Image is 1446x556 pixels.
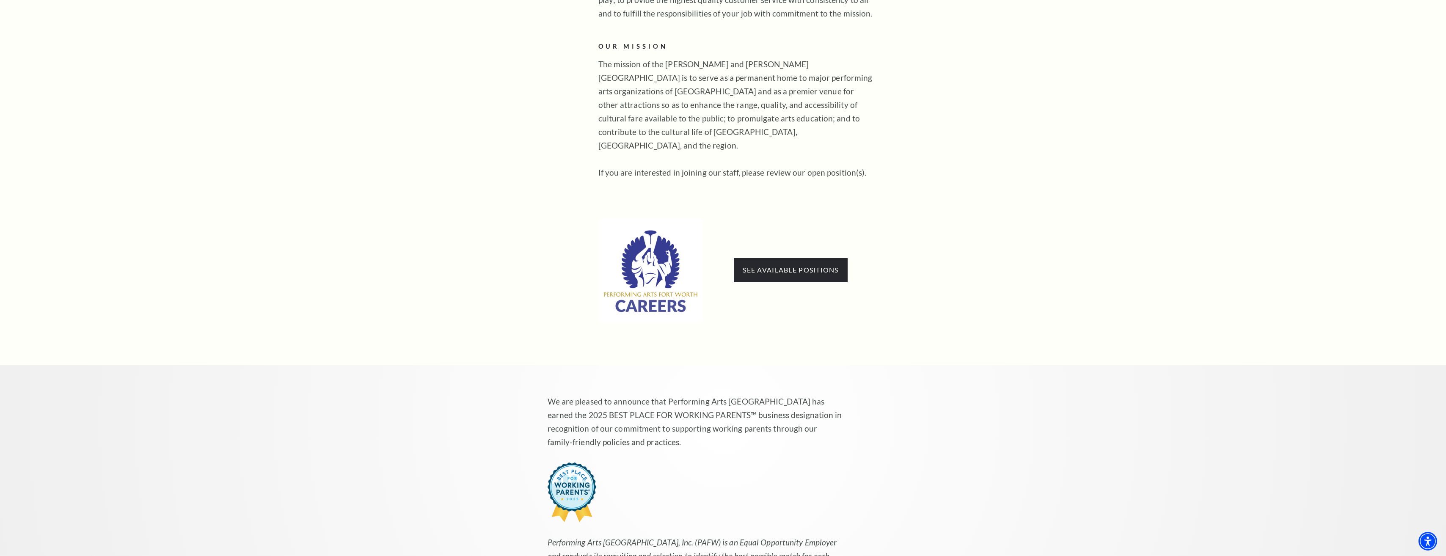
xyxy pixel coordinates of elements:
[548,395,844,449] p: We are pleased to announce that Performing Arts [GEOGRAPHIC_DATA] has earned the 2025 BEST PLACE ...
[743,266,838,274] a: See available positions - open in a new tab
[598,58,873,179] p: The mission of the [PERSON_NAME] and [PERSON_NAME][GEOGRAPHIC_DATA] is to serve as a permanent ho...
[548,462,596,522] img: Performing Arts Fort Worth, Inc. (PAFW) is an Equal Opportunity Employer and conducts its recruit...
[598,41,873,52] h2: OUR MISSION
[598,218,703,323] img: See available positions
[1418,532,1437,550] div: Accessibility Menu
